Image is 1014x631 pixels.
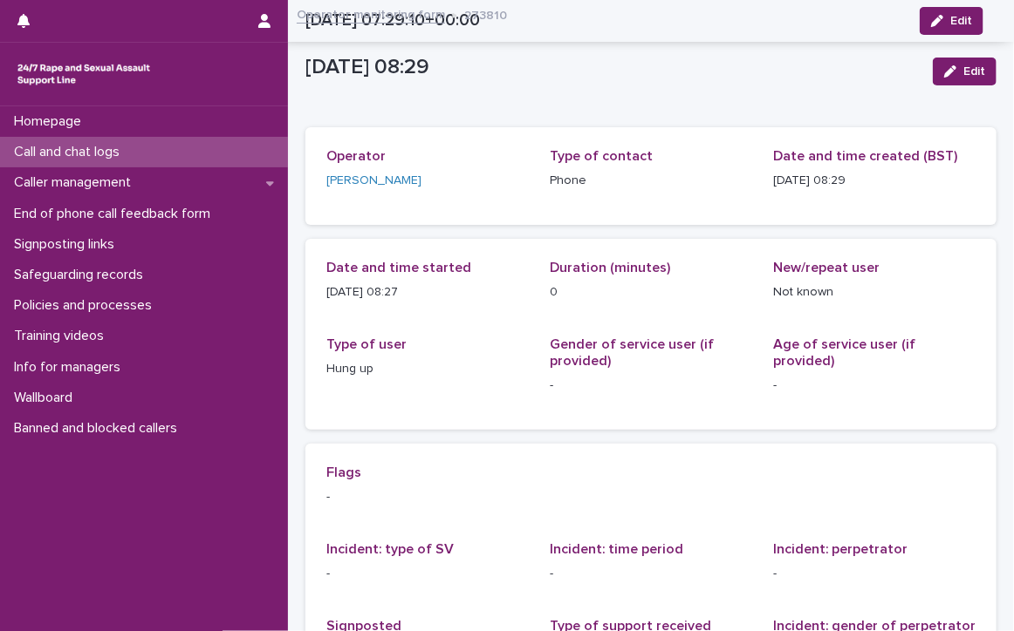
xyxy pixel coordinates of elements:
[326,149,386,163] span: Operator
[7,206,224,222] p: End of phone call feedback form
[550,149,653,163] span: Type of contact
[773,565,976,583] p: -
[305,55,919,80] p: [DATE] 08:29
[326,337,407,351] span: Type of user
[7,328,118,344] p: Training videos
[326,172,421,190] a: [PERSON_NAME]
[7,297,166,314] p: Policies and processes
[7,359,134,376] p: Info for managers
[550,172,752,190] p: Phone
[326,488,976,506] p: -
[7,390,86,406] p: Wallboard
[7,144,134,160] p: Call and chat logs
[773,283,976,302] p: Not known
[773,172,976,190] p: [DATE] 08:29
[550,261,670,275] span: Duration (minutes)
[963,65,985,78] span: Edit
[326,283,529,302] p: [DATE] 08:27
[326,542,454,556] span: Incident: type of SV
[933,58,997,85] button: Edit
[7,236,128,253] p: Signposting links
[326,565,529,583] p: -
[7,174,145,191] p: Caller management
[7,113,95,130] p: Homepage
[326,465,361,479] span: Flags
[297,3,445,24] a: Operator monitoring form
[464,4,507,24] p: 273810
[550,337,714,368] span: Gender of service user (if provided)
[326,261,471,275] span: Date and time started
[550,283,752,302] p: 0
[7,267,157,283] p: Safeguarding records
[773,337,915,368] span: Age of service user (if provided)
[14,57,154,92] img: rhQMoQhaT3yELyF149Cw
[550,542,683,556] span: Incident: time period
[7,420,191,437] p: Banned and blocked callers
[326,360,529,378] p: Hung up
[773,261,880,275] span: New/repeat user
[773,149,957,163] span: Date and time created (BST)
[550,377,752,395] p: -
[773,542,908,556] span: Incident: perpetrator
[773,377,976,395] p: -
[550,565,752,583] p: -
